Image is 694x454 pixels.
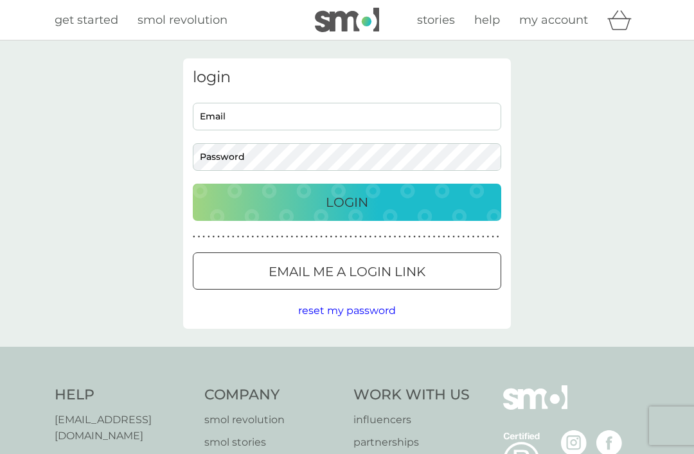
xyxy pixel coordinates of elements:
p: ● [369,234,372,240]
p: ● [472,234,475,240]
p: ● [325,234,328,240]
p: ● [227,234,229,240]
p: ● [340,234,343,240]
a: partnerships [353,434,470,451]
p: ● [305,234,308,240]
a: smol revolution [138,11,227,30]
span: my account [519,13,588,27]
button: Login [193,184,501,221]
p: Email me a login link [269,261,425,282]
button: reset my password [298,302,396,319]
span: smol revolution [138,13,227,27]
button: Email me a login link [193,252,501,290]
p: ● [355,234,357,240]
p: ● [222,234,225,240]
a: help [474,11,500,30]
p: ● [281,234,283,240]
span: get started [55,13,118,27]
a: my account [519,11,588,30]
p: ● [364,234,367,240]
a: get started [55,11,118,30]
p: ● [438,234,440,240]
a: smol revolution [204,412,341,428]
p: ● [335,234,337,240]
p: ● [428,234,431,240]
p: ● [409,234,411,240]
h3: login [193,68,501,87]
p: ● [448,234,450,240]
p: ● [350,234,352,240]
p: ● [213,234,215,240]
p: ● [379,234,382,240]
p: ● [418,234,421,240]
p: ● [452,234,455,240]
p: ● [217,234,220,240]
p: ● [477,234,479,240]
p: ● [394,234,396,240]
p: ● [487,234,490,240]
p: ● [423,234,425,240]
p: ● [271,234,274,240]
p: ● [497,234,499,240]
p: ● [193,234,195,240]
p: ● [492,234,494,240]
p: Login [326,192,368,213]
p: ● [291,234,294,240]
p: ● [232,234,235,240]
p: ● [198,234,200,240]
span: help [474,13,500,27]
p: ● [389,234,391,240]
img: smol [503,385,567,429]
p: ● [286,234,289,240]
p: ● [276,234,279,240]
a: [EMAIL_ADDRESS][DOMAIN_NAME] [55,412,191,444]
h4: Help [55,385,191,405]
p: ● [433,234,436,240]
p: ● [247,234,249,240]
p: ● [237,234,240,240]
p: ● [458,234,460,240]
span: reset my password [298,304,396,317]
a: smol stories [204,434,341,451]
p: ● [482,234,485,240]
p: ● [384,234,386,240]
p: ● [374,234,377,240]
p: ● [256,234,259,240]
p: ● [404,234,406,240]
p: ● [413,234,416,240]
p: ● [266,234,269,240]
span: stories [417,13,455,27]
a: stories [417,11,455,30]
p: ● [467,234,470,240]
p: ● [301,234,303,240]
p: ● [242,234,244,240]
p: ● [320,234,323,240]
p: ● [252,234,254,240]
a: influencers [353,412,470,428]
h4: Company [204,385,341,405]
p: ● [316,234,318,240]
p: ● [296,234,298,240]
p: ● [330,234,333,240]
p: ● [359,234,362,240]
h4: Work With Us [353,385,470,405]
p: ● [208,234,210,240]
p: ● [443,234,445,240]
div: basket [607,7,639,33]
p: ● [398,234,401,240]
p: ● [202,234,205,240]
p: ● [310,234,313,240]
p: ● [344,234,347,240]
img: smol [315,8,379,32]
p: ● [462,234,465,240]
p: ● [262,234,264,240]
